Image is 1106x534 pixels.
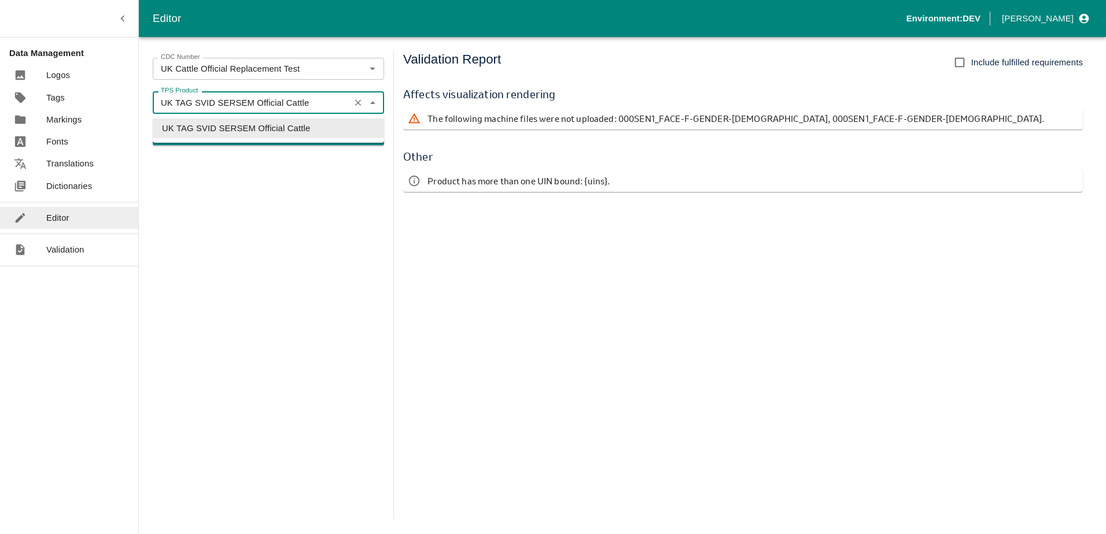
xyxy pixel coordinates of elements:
[46,212,69,224] p: Editor
[9,47,138,60] p: Data Management
[1002,12,1074,25] p: [PERSON_NAME]
[46,69,70,81] p: Logos
[351,95,366,110] button: Clear
[403,148,1083,165] h6: Other
[971,56,1083,69] span: Include fulfilled requirements
[365,61,380,76] button: Open
[46,180,92,192] p: Dictionaries
[153,118,384,138] li: UK TAG SVID SERSEM Official Cattle
[46,243,84,256] p: Validation
[427,112,1044,125] p: The following machine files were not uploaded: 000SEN1_FACE-F-GENDER-[DEMOGRAPHIC_DATA], 000SEN1_...
[906,12,980,25] p: Environment: DEV
[153,10,906,27] div: Editor
[161,53,200,62] label: CDC Number
[46,113,82,126] p: Markings
[46,157,94,170] p: Translations
[403,86,1083,103] h6: Affects visualization rendering
[46,135,68,148] p: Fonts
[365,95,380,110] button: Close
[997,9,1092,28] button: profile
[403,51,501,74] h5: Validation Report
[427,175,610,187] p: Product has more than one UIN bound: {uins}.
[46,91,65,104] p: Tags
[161,86,198,95] label: TPS Product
